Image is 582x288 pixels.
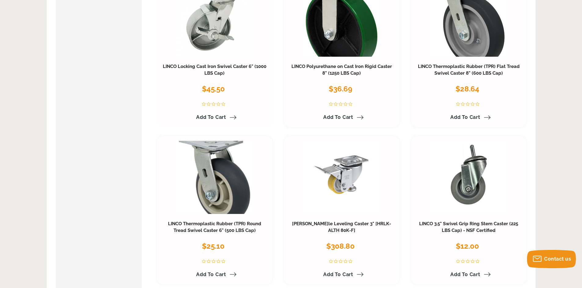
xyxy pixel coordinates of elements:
[419,221,518,233] a: LINCO 3.5" Swivel Grip Ring Stem Caster (225 LBS Cap) - NSF Certified
[291,64,392,76] a: LINCO Polyurethane on Cast Iron Rigid Caster 8" (1250 LBS Cap)
[196,272,226,277] span: Add to Cart
[323,114,353,120] span: Add to Cart
[329,84,352,93] span: $36.69
[320,269,364,280] a: Add to Cart
[163,64,266,76] a: LINCO Locking Cast Iron Swivel Caster 6" (1000 LBS Cap)
[168,221,261,233] a: LINCO Thermoplastic Rubber (TPR) Round Tread Swivel Caster 6" (500 LBS Cap)
[292,221,391,233] a: [PERSON_NAME]le Leveling Caster 3" [HRLK-ALTH 80K-F]
[456,84,479,93] span: $28.64
[418,64,520,76] a: LINCO Thermoplastic Rubber (TPR) Flat Tread Swivel Caster 8" (600 LBS Cap)
[544,256,571,262] span: Contact us
[192,112,236,123] a: Add to Cart
[450,114,480,120] span: Add to Cart
[326,242,355,251] span: $308.80
[192,269,236,280] a: Add to Cart
[320,112,364,123] a: Add to Cart
[202,242,225,251] span: $25.10
[323,272,353,277] span: Add to Cart
[450,272,480,277] span: Add to Cart
[527,250,576,268] button: Contact us
[447,112,491,123] a: Add to Cart
[447,269,491,280] a: Add to Cart
[202,84,225,93] span: $45.50
[456,242,479,251] span: $12.00
[196,114,226,120] span: Add to Cart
